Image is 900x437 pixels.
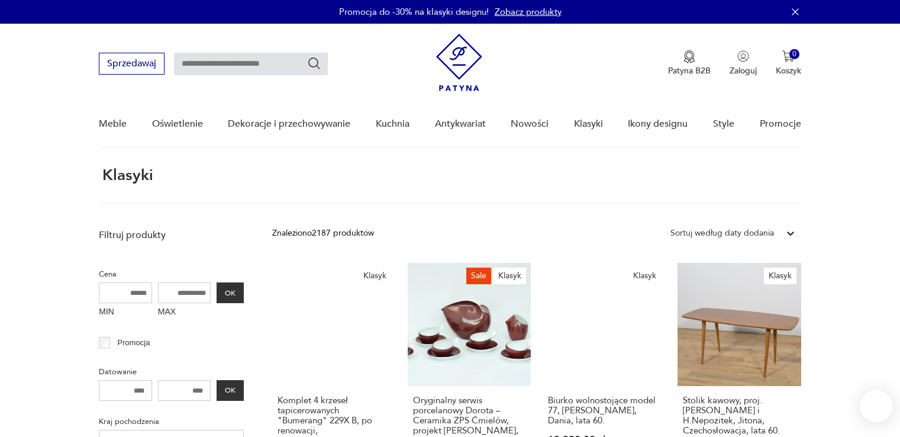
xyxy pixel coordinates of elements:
[574,101,603,147] a: Klasyki
[152,101,203,147] a: Oświetlenie
[99,303,152,322] label: MIN
[782,50,794,62] img: Ikona koszyka
[307,56,321,70] button: Szukaj
[789,49,799,59] div: 0
[435,101,486,147] a: Antykwariat
[99,167,153,184] h1: Klasyki
[99,229,244,242] p: Filtruj produkty
[713,101,734,147] a: Style
[339,6,489,18] p: Promocja do -30% na klasyki designu!
[548,396,660,426] h3: Biurko wolnostojące model 77, [PERSON_NAME], Dania, lata 60.
[511,101,549,147] a: Nowości
[776,65,801,76] p: Koszyk
[99,415,244,428] p: Kraj pochodzenia
[683,396,795,436] h3: Stolik kawowy, proj. [PERSON_NAME] i H.Nepozitek, Jitona, Czechosłowacja, lata 60.
[228,101,350,147] a: Dekoracje i przechowywanie
[99,60,164,69] a: Sprzedawaj
[670,227,774,240] div: Sortuj według daty dodania
[99,365,244,378] p: Datowanie
[99,53,164,75] button: Sprzedawaj
[376,101,409,147] a: Kuchnia
[495,6,562,18] a: Zobacz produkty
[668,50,711,76] a: Ikona medaluPatyna B2B
[860,390,893,423] iframe: Smartsupp widget button
[118,336,150,349] p: Promocja
[628,101,688,147] a: Ikony designu
[776,50,801,76] button: 0Koszyk
[217,282,244,303] button: OK
[760,101,801,147] a: Promocje
[217,380,244,401] button: OK
[683,50,695,63] img: Ikona medalu
[668,50,711,76] button: Patyna B2B
[436,34,482,91] img: Patyna - sklep z meblami i dekoracjami vintage
[668,65,711,76] p: Patyna B2B
[730,65,757,76] p: Zaloguj
[730,50,757,76] button: Zaloguj
[737,50,749,62] img: Ikonka użytkownika
[99,268,244,281] p: Cena
[99,101,127,147] a: Meble
[158,303,211,322] label: MAX
[272,227,374,240] div: Znaleziono 2187 produktów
